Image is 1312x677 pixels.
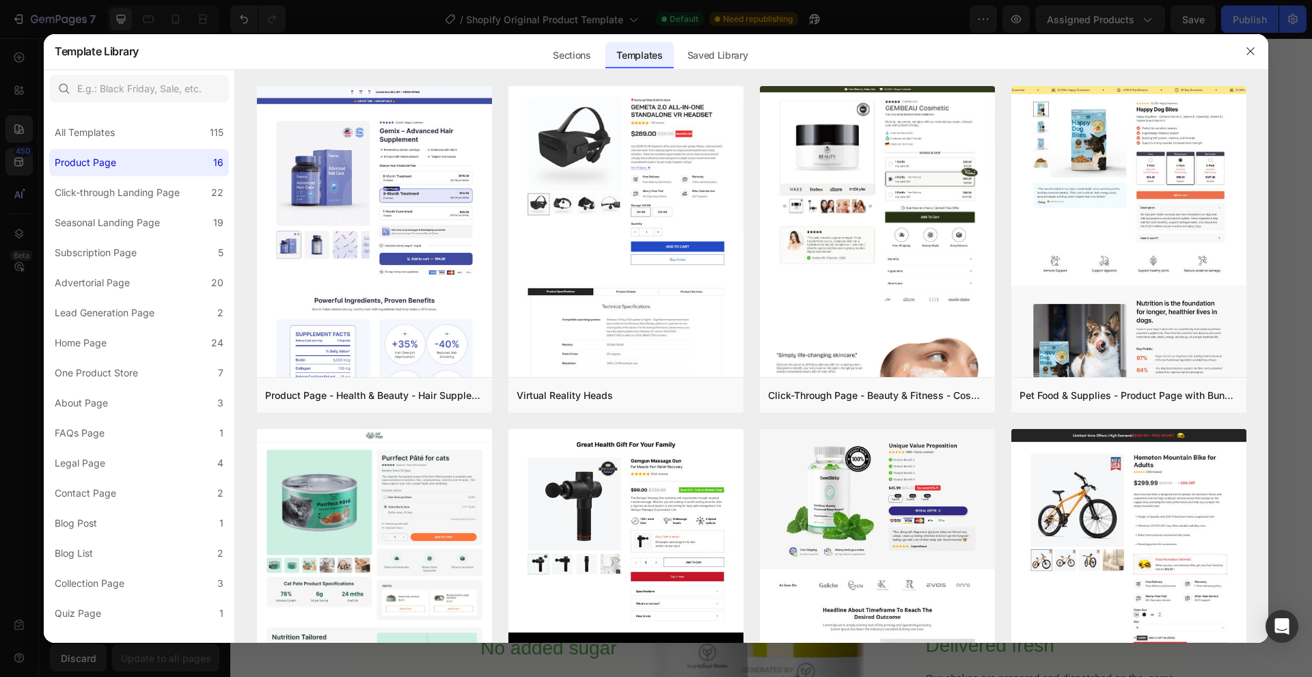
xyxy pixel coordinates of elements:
[217,395,223,411] div: 3
[211,335,223,351] div: 24
[217,575,223,592] div: 3
[218,245,223,261] div: 5
[55,245,137,261] div: Subscription Page
[676,42,759,69] div: Saved Library
[213,154,223,171] div: 16
[55,575,124,592] div: Collection Page
[55,305,154,321] div: Lead Generation Page
[694,475,962,506] h2: Highly nutritious
[55,275,130,291] div: Advertorial Page
[55,215,160,231] div: Seasonal Landing Page
[252,379,830,404] div: Bringing for you the freshest.
[768,387,987,404] div: Click-Through Page - Beauty & Fitness - Cosmetic
[120,517,388,551] div: Our shakes, crafted entirely from natural fruits, are freshly delivered on the same day.
[1266,610,1298,643] div: Open Intercom Messenger
[120,634,388,652] div: Our shakes contain only natural sugar.
[211,184,223,201] div: 22
[49,75,229,102] input: E.g.: Black Friday, Sale, etc.
[55,455,105,471] div: Legal Page
[694,514,962,548] div: Our products provide vitamin A, B, C, D... and micronutrients essential for good health
[55,515,97,531] div: Blog Post
[217,305,223,321] div: 2
[1020,387,1238,404] div: Pet Food & Supplies - Product Page with Bundle
[344,122,407,140] div: 258K Bought
[605,42,673,69] div: Templates
[217,485,223,501] div: 2
[252,319,830,371] h2: What's good about Nutritional Shakes?.
[55,124,115,141] div: All Templates
[217,545,223,562] div: 2
[213,215,223,231] div: 19
[55,395,108,411] div: About Page
[55,425,105,441] div: FAQs Page
[55,365,138,381] div: One Product Store
[265,387,484,404] div: Product Page - Health & Beauty - Hair Supplement
[210,118,323,144] button: View All Products
[55,545,93,562] div: Blog List
[219,425,223,441] div: 1
[120,46,530,79] div: The healthy choice every morning. Purify your body and get the vitamins you need to power you thr...
[218,365,223,381] div: 7
[694,592,962,623] h2: Delivered fresh
[542,42,601,69] div: Sections
[120,478,388,509] h2: No preservatives
[211,275,223,291] div: 20
[219,515,223,531] div: 1
[55,485,116,501] div: Contact Page
[55,184,180,201] div: Click-through Landing Page
[210,124,223,141] div: 115
[217,455,223,471] div: 4
[120,594,388,626] h2: No added sugar
[55,605,101,622] div: Quiz Page
[55,154,116,171] div: Product Page
[517,387,613,404] div: Virtual Reality Heads
[227,123,306,139] div: View All Products
[55,335,107,351] div: Home Page
[694,631,962,665] div: Our shakes are prepared and dispatched on the. same day
[219,605,223,622] div: 1
[55,33,139,69] h2: Template Library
